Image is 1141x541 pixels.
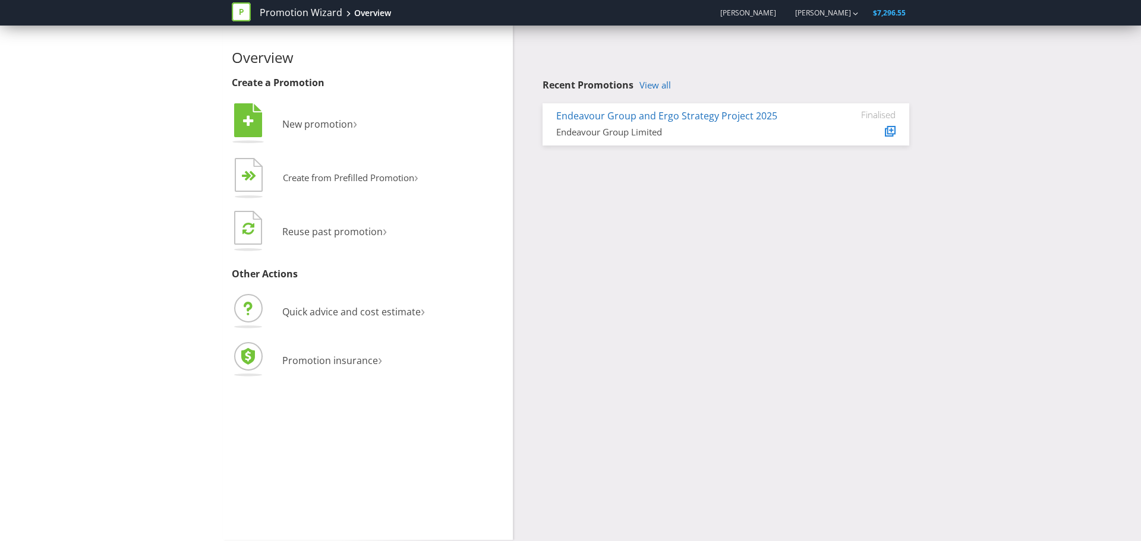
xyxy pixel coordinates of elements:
[249,170,257,182] tspan: 
[720,8,776,18] span: [PERSON_NAME]
[354,7,391,19] div: Overview
[556,126,806,138] div: Endeavour Group Limited
[421,300,425,320] span: ›
[232,78,504,88] h3: Create a Promotion
[783,8,851,18] a: [PERSON_NAME]
[232,50,504,65] h2: Overview
[639,80,671,90] a: View all
[232,269,504,280] h3: Other Actions
[232,305,425,318] a: Quick advice and cost estimate›
[282,305,421,318] span: Quick advice and cost estimate
[414,167,418,186] span: ›
[543,78,633,91] span: Recent Promotions
[243,115,254,128] tspan: 
[282,225,383,238] span: Reuse past promotion
[282,118,353,131] span: New promotion
[282,354,378,367] span: Promotion insurance
[283,172,414,184] span: Create from Prefilled Promotion
[556,109,777,122] a: Endeavour Group and Ergo Strategy Project 2025
[873,8,906,18] span: $7,296.55
[232,155,419,203] button: Create from Prefilled Promotion›
[378,349,382,369] span: ›
[260,6,342,20] a: Promotion Wizard
[232,354,382,367] a: Promotion insurance›
[824,109,896,120] div: Finalised
[353,113,357,132] span: ›
[383,220,387,240] span: ›
[242,222,254,235] tspan: 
